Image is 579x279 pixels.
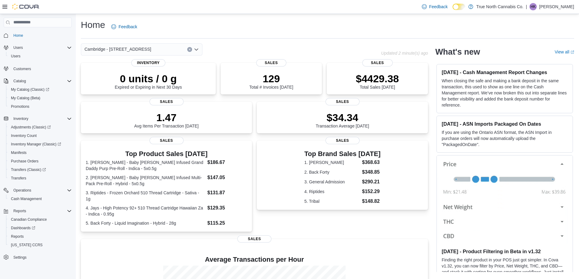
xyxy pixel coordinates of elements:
[316,111,369,128] div: Transaction Average [DATE]
[11,159,39,164] span: Purchase Orders
[6,52,74,60] button: Users
[13,45,23,50] span: Users
[304,189,360,195] dt: 4. Riptides
[526,3,527,10] p: |
[326,137,360,144] span: Sales
[237,235,271,243] span: Sales
[11,196,42,201] span: Cash Management
[9,86,52,93] a: My Catalog (Classic)
[134,111,199,128] div: Avg Items Per Transaction [DATE]
[9,241,45,249] a: [US_STATE] CCRS
[1,43,74,52] button: Users
[381,51,428,56] p: Updated 2 minute(s) ago
[6,165,74,174] a: Transfers (Classic)
[531,3,536,10] span: HK
[1,207,74,215] button: Reports
[256,59,287,66] span: Sales
[9,149,72,156] span: Manifests
[9,216,49,223] a: Canadian Compliance
[362,159,381,166] dd: $368.63
[11,187,34,194] button: Operations
[11,187,72,194] span: Operations
[11,243,43,247] span: [US_STATE] CCRS
[6,232,74,241] button: Reports
[9,103,72,110] span: Promotions
[476,3,523,10] p: True North Cannabis Co.
[429,4,448,10] span: Feedback
[9,124,53,131] a: Adjustments (Classic)
[6,241,74,249] button: [US_STATE] CCRS
[9,103,32,110] a: Promotions
[11,65,72,72] span: Customers
[9,175,72,182] span: Transfers
[86,175,205,187] dt: 2. [PERSON_NAME] - Baby [PERSON_NAME] Infused Multi-Pack Pre-Roll - Hybrid - 5x0.5g
[115,73,182,90] div: Expired or Expiring in Next 30 Days
[86,220,205,226] dt: 5. Back Forty - Liquid Imagination - Hybrid - 28g
[9,149,29,156] a: Manifests
[134,111,199,124] p: 1.47
[362,168,381,176] dd: $348.85
[150,137,184,144] span: Sales
[6,140,74,148] a: Inventory Manager (Classic)
[6,215,74,224] button: Canadian Compliance
[11,125,51,130] span: Adjustments (Classic)
[119,24,137,30] span: Feedback
[6,224,74,232] a: Dashboards
[194,47,199,52] button: Open list of options
[187,47,192,52] button: Clear input
[304,169,360,175] dt: 2. Back Forty
[249,73,293,90] div: Total # Invoices [DATE]
[362,198,381,205] dd: $148.82
[13,66,31,71] span: Customers
[86,150,247,158] h3: Top Product Sales [DATE]
[11,77,72,85] span: Catalog
[6,102,74,111] button: Promotions
[570,50,574,54] svg: External link
[11,32,26,39] a: Home
[9,166,48,173] a: Transfers (Classic)
[9,224,38,232] a: Dashboards
[435,47,480,57] h2: What's new
[11,96,40,100] span: My Catalog (Beta)
[11,115,72,122] span: Inventory
[555,49,574,54] a: View allExternal link
[9,86,72,93] span: My Catalog (Classic)
[11,133,37,138] span: Inventory Count
[249,73,293,85] p: 129
[207,204,247,212] dd: $129.35
[9,158,41,165] a: Purchase Orders
[11,254,29,261] a: Settings
[11,207,29,215] button: Reports
[1,186,74,195] button: Operations
[12,4,40,10] img: Cova
[1,64,74,73] button: Customers
[9,53,23,60] a: Users
[9,132,72,139] span: Inventory Count
[362,59,393,66] span: Sales
[11,65,33,73] a: Customers
[9,141,64,148] a: Inventory Manager (Classic)
[6,195,74,203] button: Cash Management
[6,157,74,165] button: Purchase Orders
[539,3,574,10] p: [PERSON_NAME]
[11,104,29,109] span: Promotions
[84,46,151,53] span: Cambridge - [STREET_ADDRESS]
[304,159,360,165] dt: 1. [PERSON_NAME]
[6,174,74,182] button: Transfers
[442,69,568,75] h3: [DATE] - Cash Management Report Changes
[11,234,24,239] span: Reports
[207,219,247,227] dd: $115.25
[86,205,205,217] dt: 4. Jays - High Potency 92+ 510 Thread Cartridge Hawaiian Za - Indica - 0.95g
[1,31,74,40] button: Home
[207,174,247,181] dd: $147.05
[1,77,74,85] button: Catalog
[13,116,28,121] span: Inventory
[9,94,43,102] a: My Catalog (Beta)
[207,159,247,166] dd: $186.67
[316,111,369,124] p: $34.34
[11,167,46,172] span: Transfers (Classic)
[1,253,74,262] button: Settings
[4,29,72,277] nav: Complex example
[6,123,74,131] a: Adjustments (Classic)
